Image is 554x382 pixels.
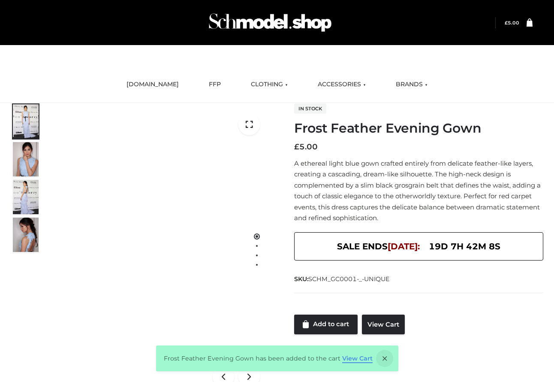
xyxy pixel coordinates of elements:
[202,75,227,94] a: FFP
[362,315,405,334] a: View Cart
[294,232,543,261] div: SALE ENDS
[13,104,39,139] img: Screenshot-2024-10-29-at-9.59.55%E2%80%AFAM.jpg
[13,218,39,252] img: Screenshot-2024-10-29-at-9.59.50%E2%80%AFAM.jpg
[294,274,391,284] span: SKU:
[156,346,398,371] div: Frost Feather Evening Gown has been added to the cart
[13,180,39,214] img: Screenshot-2024-10-29-at-10.00.01%E2%80%AFAM.jpg
[13,142,39,176] img: Screenshot-2024-10-29-at-9.59.44%E2%80%AFAM.jpg
[505,20,508,26] span: £
[294,315,358,334] a: Add to cart
[294,158,543,224] p: A ethereal light blue gown crafted entirely from delicate feather-like layers, creating a cascadi...
[294,142,318,152] bdi: 5.00
[388,241,420,252] span: [DATE]:
[120,75,185,94] a: [DOMAIN_NAME]
[429,239,500,254] span: 19d 7h 42m 8s
[342,355,373,362] a: View Cart
[294,142,299,152] span: £
[505,20,519,26] bdi: 5.00
[389,75,434,94] a: BRANDS
[294,121,543,136] h1: Frost Feather Evening Gown
[294,103,326,114] span: In stock
[244,75,294,94] a: CLOTHING
[308,275,390,283] span: SCHM_GC0001-_-UNIQUE
[311,75,372,94] a: ACCESSORIES
[206,6,334,39] img: Schmodel Admin 964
